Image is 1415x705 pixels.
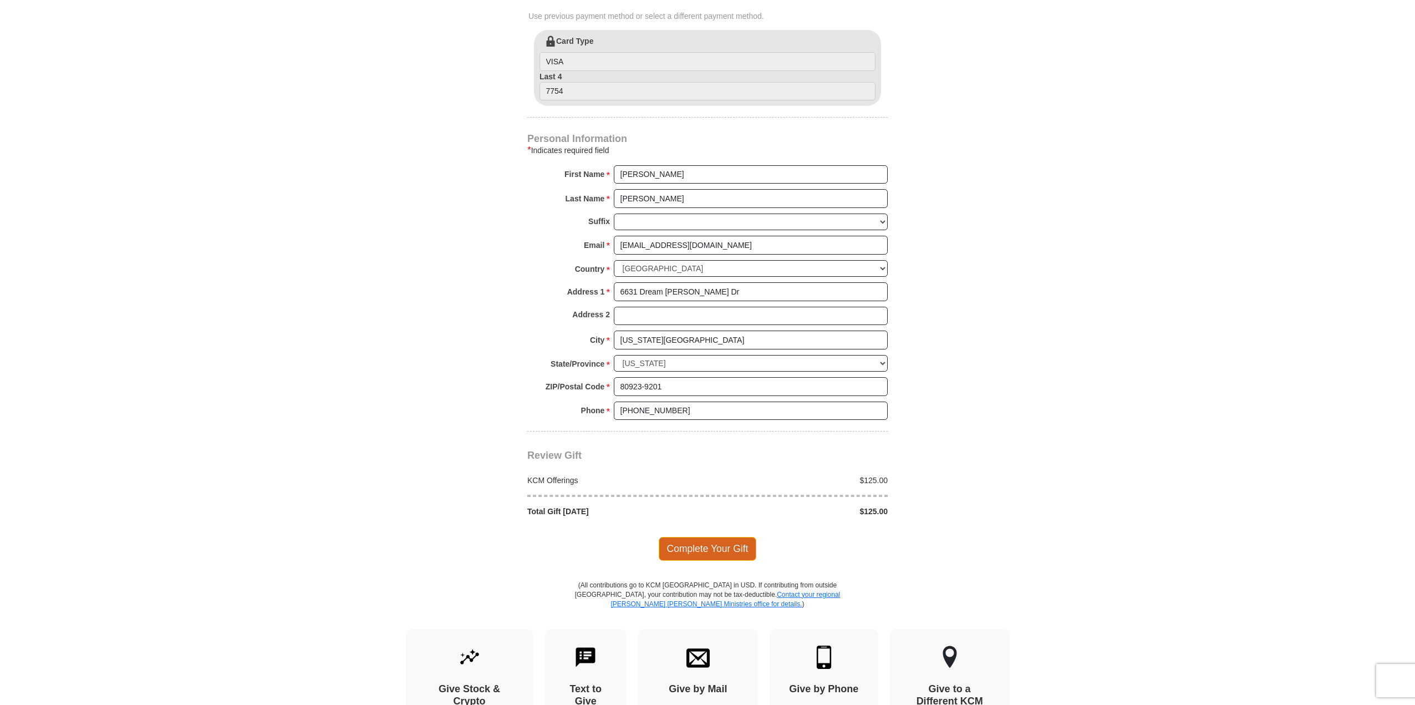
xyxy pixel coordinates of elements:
strong: Address 2 [572,307,610,322]
strong: Suffix [588,214,610,229]
h4: Give by Phone [789,683,859,696]
div: $125.00 [707,475,894,486]
strong: Email [584,237,604,253]
img: give-by-stock.svg [458,646,481,669]
strong: Last Name [566,191,605,206]
h4: Personal Information [527,134,888,143]
h4: Give by Mail [658,683,739,696]
div: KCM Offerings [522,475,708,486]
strong: State/Province [551,356,604,372]
strong: First Name [564,166,604,182]
span: Review Gift [527,450,582,461]
label: Card Type [539,35,876,71]
p: (All contributions go to KCM [GEOGRAPHIC_DATA] in USD. If contributing from outside [GEOGRAPHIC_D... [574,581,841,629]
img: mobile.svg [812,646,836,669]
span: Use previous payment method or select a different payment method. [528,11,889,22]
strong: Phone [581,403,605,418]
strong: Country [575,261,605,277]
div: Indicates required field [527,144,888,157]
div: Total Gift [DATE] [522,506,708,517]
img: text-to-give.svg [574,646,597,669]
input: Card Type [539,52,876,71]
img: other-region [942,646,958,669]
img: envelope.svg [686,646,710,669]
strong: ZIP/Postal Code [546,379,605,394]
strong: Address 1 [567,284,605,300]
a: Contact your regional [PERSON_NAME] [PERSON_NAME] Ministries office for details. [610,591,840,608]
label: Last 4 [539,71,876,101]
div: $125.00 [707,506,894,517]
strong: City [590,332,604,348]
input: Last 4 [539,82,876,101]
span: Complete Your Gift [659,537,757,560]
